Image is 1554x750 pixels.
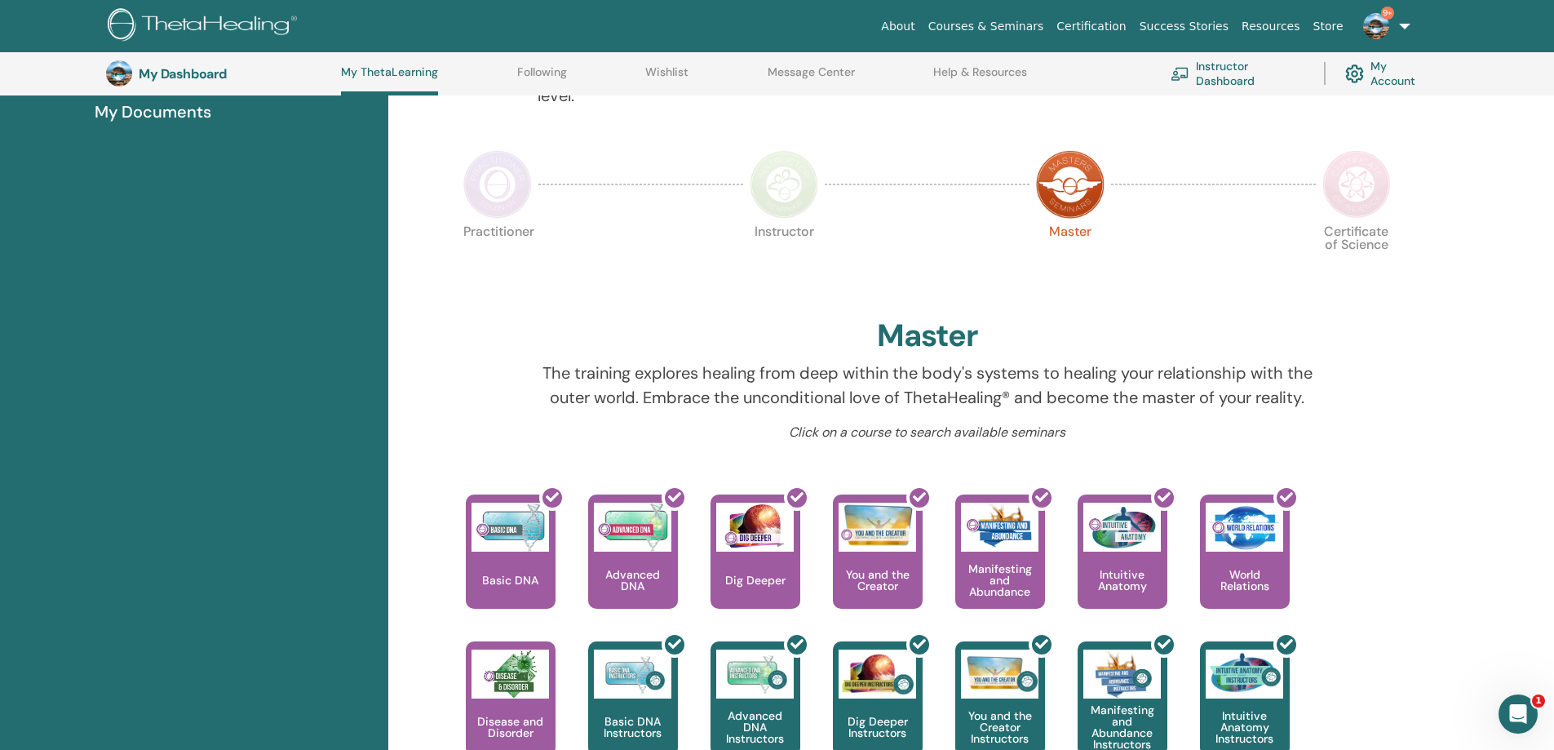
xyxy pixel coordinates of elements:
img: Instructor [750,150,818,219]
img: Certificate of Science [1322,150,1391,219]
p: Master [1036,225,1105,294]
p: Intuitive Anatomy [1078,569,1167,592]
img: Practitioner [463,150,532,219]
a: Wishlist [645,65,688,91]
p: You and the Creator Instructors [955,710,1045,744]
a: Success Stories [1133,11,1235,42]
p: Manifesting and Abundance [955,563,1045,597]
a: Courses & Seminars [922,11,1051,42]
a: Dig Deeper Dig Deeper [711,495,800,641]
h3: My Dashboard [139,66,302,82]
a: Resources [1235,11,1307,42]
img: Intuitive Anatomy [1083,503,1161,552]
img: Master [1036,150,1105,219]
p: Dig Deeper [719,575,792,586]
p: You and the Creator [833,569,923,592]
img: Intuitive Anatomy Instructors [1206,650,1283,699]
p: Click on a course to search available seminars [538,423,1317,442]
img: You and the Creator [839,503,916,548]
img: chalkboard-teacher.svg [1171,67,1189,81]
span: 9+ [1381,7,1394,20]
a: Store [1307,11,1350,42]
p: Manifesting and Abundance Instructors [1078,704,1167,750]
img: World Relations [1206,503,1283,552]
img: Dig Deeper Instructors [839,650,916,699]
p: The training explores healing from deep within the body's systems to healing your relationship wi... [538,361,1317,410]
h2: Master [877,317,978,355]
a: World Relations World Relations [1200,495,1290,641]
p: Certificate of Science [1322,225,1391,294]
a: My Account [1345,55,1432,91]
img: You and the Creator Instructors [961,650,1038,699]
img: Basic DNA [472,503,549,552]
a: My ThetaLearning [341,65,438,95]
a: About [874,11,921,42]
img: Basic DNA Instructors [594,650,671,699]
a: Following [517,65,567,91]
p: Intuitive Anatomy Instructors [1200,710,1290,744]
img: cog.svg [1345,60,1364,87]
a: Manifesting and Abundance Manifesting and Abundance [955,495,1045,641]
a: Instructor Dashboard [1171,55,1304,91]
a: Advanced DNA Advanced DNA [588,495,678,641]
img: Advanced DNA [594,503,671,552]
span: My Documents [95,100,211,124]
img: Manifesting and Abundance [961,503,1038,552]
p: Dig Deeper Instructors [833,716,923,739]
a: Intuitive Anatomy Intuitive Anatomy [1078,495,1167,641]
p: Advanced DNA [588,569,678,592]
a: Help & Resources [933,65,1027,91]
img: default.jpg [106,60,132,87]
img: Disease and Disorder [472,650,549,699]
p: Practitioner [463,225,532,294]
p: World Relations [1200,569,1290,592]
img: logo.png [108,8,303,45]
a: Certification [1050,11,1132,42]
img: Advanced DNA Instructors [716,650,794,699]
span: 1 [1532,695,1545,708]
img: Dig Deeper [716,503,794,552]
img: default.jpg [1363,13,1389,39]
a: Message Center [768,65,855,91]
p: Instructor [750,225,818,294]
a: Basic DNA Basic DNA [466,495,556,641]
iframe: Intercom live chat [1499,695,1538,734]
p: Disease and Disorder [466,716,556,739]
a: You and the Creator You and the Creator [833,495,923,641]
p: Advanced DNA Instructors [711,710,800,744]
img: Manifesting and Abundance Instructors [1083,650,1161,699]
p: Basic DNA Instructors [588,716,678,739]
